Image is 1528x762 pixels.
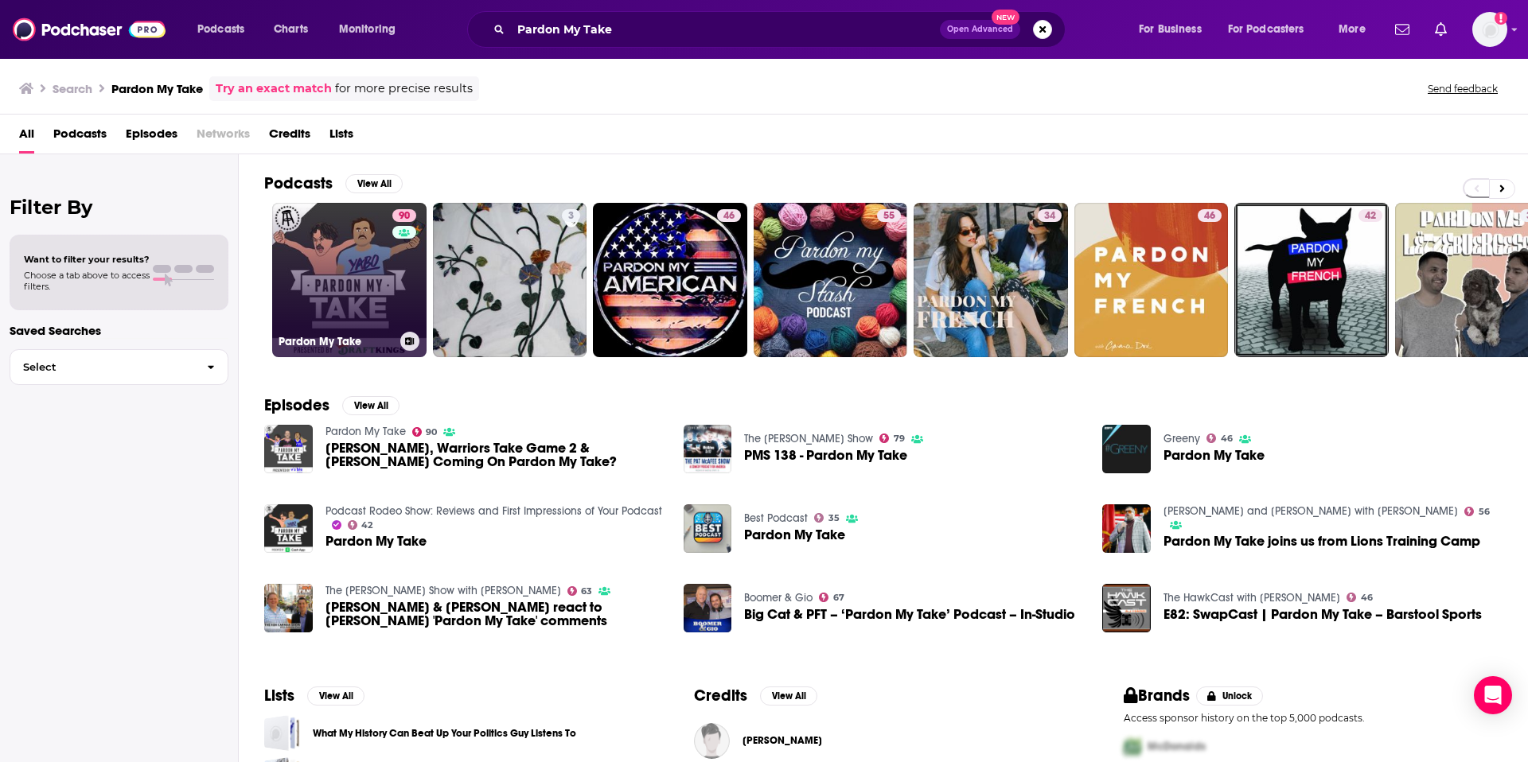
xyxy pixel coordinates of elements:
span: More [1339,18,1366,41]
span: Select [10,362,194,372]
button: open menu [1327,17,1386,42]
span: [PERSON_NAME] [743,734,822,747]
a: All [19,121,34,154]
button: Unlock [1196,686,1264,706]
a: Podcast Rodeo Show: Reviews and First Impressions of Your Podcast [325,504,662,518]
span: 35 [828,515,840,522]
a: 34 [1038,209,1062,222]
a: PMS 138 - Pardon My Take [744,449,907,462]
a: Pardon My Take [325,425,406,438]
img: Pardon My Take [264,504,313,553]
a: 46 [1074,203,1229,357]
span: 79 [894,435,905,442]
a: 63 [567,586,593,596]
img: Podchaser - Follow, Share and Rate Podcasts [13,14,166,45]
span: 34 [1044,208,1055,224]
h2: Brands [1124,686,1190,706]
span: for more precise results [335,80,473,98]
a: Paul Bissonnette, Warriors Take Game 2 & Lebron Coming On Pardon My Take? [325,441,665,468]
a: Pardon My Take [325,535,427,548]
a: E82: SwapCast | Pardon My Take – Barstool Sports [1164,608,1482,621]
span: Podcasts [197,18,244,41]
h3: Search [53,81,92,96]
span: [PERSON_NAME] & [PERSON_NAME] react to [PERSON_NAME] 'Pardon My Take' comments [325,601,665,628]
h2: Episodes [264,395,329,415]
img: PMS 138 - Pardon My Take [684,425,732,473]
a: E82: SwapCast | Pardon My Take – Barstool Sports [1102,584,1151,632]
button: Open AdvancedNew [940,20,1020,39]
a: 56 [1464,507,1490,516]
button: open menu [328,17,416,42]
span: New [992,10,1020,25]
h2: Podcasts [264,173,333,193]
a: 67 [819,593,844,602]
span: 63 [581,588,592,595]
input: Search podcasts, credits, & more... [511,17,940,42]
span: What My History Can Beat Up Your Politics Guy Listens To [264,715,300,751]
span: 56 [1479,508,1490,515]
a: Try an exact match [216,80,332,98]
span: 46 [1221,435,1233,442]
div: Search podcasts, credits, & more... [482,11,1081,48]
a: ListsView All [264,686,364,706]
button: View All [307,686,364,706]
a: 46 [717,209,741,222]
a: The HawkCast with A.J. Hawk [1164,591,1340,605]
a: 46 [1206,433,1233,443]
span: 67 [833,594,844,601]
a: Episodes [126,121,177,154]
span: Pardon My Take [1164,449,1265,462]
span: Pardon My Take joins us from Lions Training Camp [1164,535,1480,548]
h3: Pardon My Take [279,335,394,348]
button: open menu [1218,17,1327,42]
a: 35 [814,513,840,523]
a: Lists [329,121,353,154]
img: Big Cat & PFT – ‘Pardon My Take’ Podcast – In-Studio [684,584,732,632]
a: 90 [392,209,416,222]
span: 42 [1365,208,1376,224]
a: Podcasts [53,121,107,154]
h3: Pardon My Take [111,81,203,96]
a: Show notifications dropdown [1389,16,1416,43]
a: 46 [1347,593,1373,602]
a: Max Dolente [743,734,822,747]
button: View All [345,174,403,193]
a: Credits [269,121,310,154]
a: CreditsView All [694,686,817,706]
span: 46 [723,208,735,224]
span: McDonalds [1148,740,1206,753]
a: The Ken Carman Show with Anthony Lima [325,584,561,597]
span: Choose a tab above to access filters. [24,270,150,292]
img: Paul Bissonnette, Warriors Take Game 2 & Lebron Coming On Pardon My Take? [264,425,313,473]
img: Pardon My Take [684,504,732,553]
button: open menu [186,17,265,42]
a: Pardon My Take [1102,425,1151,473]
div: Open Intercom Messenger [1474,676,1512,714]
h2: Credits [694,686,747,706]
a: 42 [348,520,373,530]
a: 3 [433,203,587,357]
h2: Lists [264,686,294,706]
img: Pardon My Take joins us from Lions Training Camp [1102,504,1151,553]
a: 55 [877,209,901,222]
span: Open Advanced [947,25,1013,33]
span: 90 [426,429,437,436]
a: Boomer & Gio [744,591,813,605]
img: Max Dolente [694,723,730,759]
a: 42 [1358,209,1382,222]
span: For Podcasters [1228,18,1304,41]
a: 90 [412,427,438,437]
span: 55 [883,208,895,224]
